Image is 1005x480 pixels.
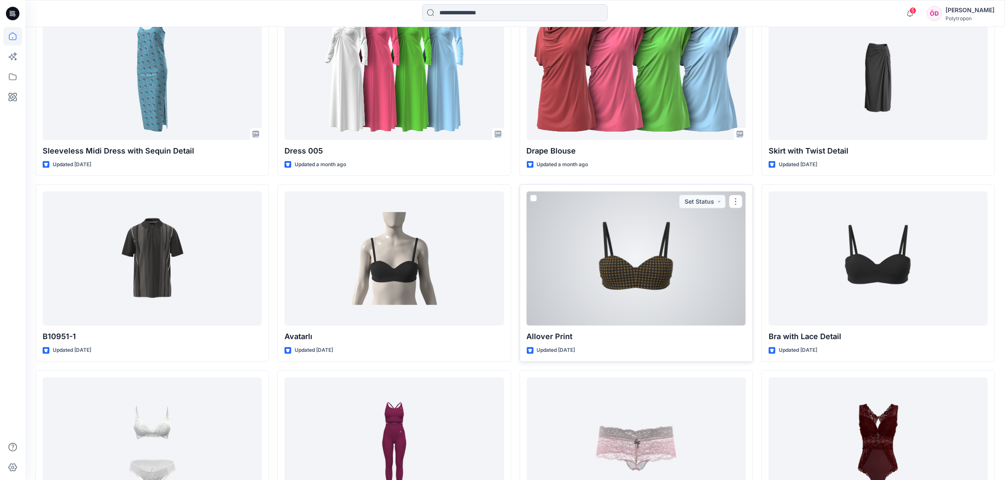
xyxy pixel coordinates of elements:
a: Allover Print [527,191,746,326]
p: Drape Blouse [527,145,746,157]
p: Bra with Lace Detail [769,331,988,342]
p: Updated a month ago [537,160,588,169]
p: Dress 005 [284,145,504,157]
p: Updated [DATE] [537,346,575,355]
a: Skirt with Twist Detail [769,6,988,140]
div: Polytropon [945,15,994,22]
p: Allover Print [527,331,746,342]
span: 5 [910,7,916,14]
p: Avatarlı [284,331,504,342]
p: Updated a month ago [295,160,346,169]
p: Updated [DATE] [53,160,91,169]
a: B10951-1 [43,191,262,326]
p: Updated [DATE] [53,346,91,355]
a: Drape Blouse [527,6,746,140]
p: Updated [DATE] [295,346,333,355]
p: Updated [DATE] [779,346,817,355]
p: B10951-1 [43,331,262,342]
p: Sleeveless Midi Dress with Sequin Detail [43,145,262,157]
a: Dress 005 [284,6,504,140]
a: Sleeveless Midi Dress with Sequin Detail [43,6,262,140]
p: Skirt with Twist Detail [769,145,988,157]
a: Bra with Lace Detail [769,191,988,326]
div: ÖD [927,6,942,21]
a: Avatarlı [284,191,504,326]
div: [PERSON_NAME] [945,5,994,15]
p: Updated [DATE] [779,160,817,169]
